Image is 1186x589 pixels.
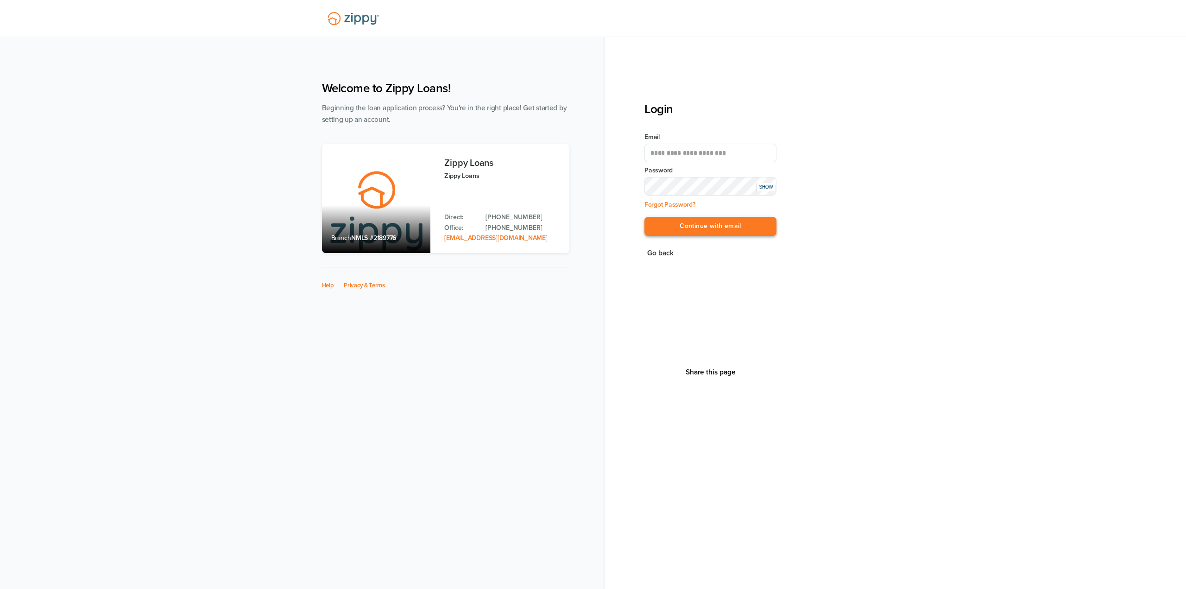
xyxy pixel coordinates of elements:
span: Beginning the loan application process? You're in the right place! Get started by setting up an a... [322,104,567,124]
img: Lender Logo [322,8,385,29]
p: Direct: [444,212,476,222]
a: Email Address: zippyguide@zippymh.com [444,234,547,242]
label: Password [644,166,776,175]
input: Email Address [644,144,776,162]
p: Office: [444,223,476,233]
span: Branch [331,234,352,242]
button: Go back [644,247,676,260]
p: Zippy Loans [444,171,560,181]
a: Privacy & Terms [344,282,385,289]
a: Forgot Password? [644,201,695,209]
input: Input Password [644,177,776,196]
h1: Welcome to Zippy Loans! [322,81,569,95]
h3: Login [644,102,776,116]
label: Email [644,133,776,142]
a: Office Phone: 512-975-2947 [486,223,560,233]
h3: Zippy Loans [444,158,560,168]
a: Direct Phone: 512-975-2947 [486,212,560,222]
div: SHOW [757,183,775,191]
a: Help [322,282,334,289]
span: NMLS #2189776 [351,234,396,242]
button: Share This Page [683,367,738,377]
button: Continue with email [644,217,776,236]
